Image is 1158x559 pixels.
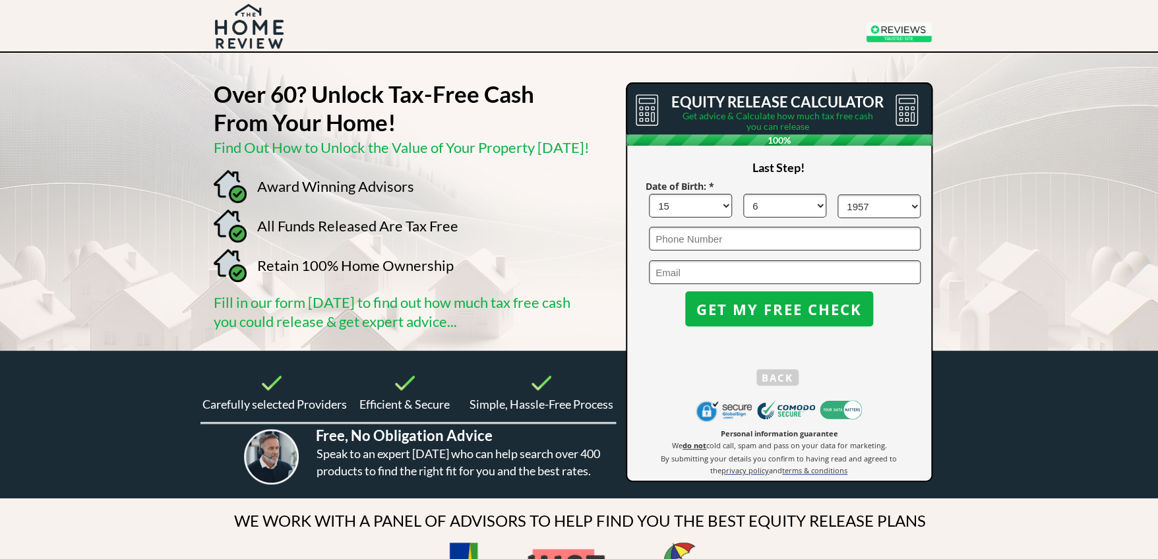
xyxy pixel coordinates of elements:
span: Date of Birth: * [646,180,714,192]
span: Free, No Obligation Advice [316,427,493,444]
span: Fill in our form [DATE] to find out how much tax free cash you could release & get expert advice... [214,293,570,330]
span: 100% [626,134,932,146]
span: EQUITY RELEASE CALCULATOR [671,93,884,111]
span: Personal information guarantee [721,428,838,438]
span: All Funds Released Are Tax Free [257,217,458,235]
span: and [769,465,782,475]
span: GET MY FREE CHECK [685,301,873,318]
span: By submitting your details you confirm to having read and agreed to the [661,454,897,475]
a: terms & conditions [782,465,847,475]
input: Email [649,260,921,284]
span: Find Out How to Unlock the Value of Your Property [DATE]! [214,138,590,156]
span: Efficient & Secure [359,397,450,411]
span: We cold call, spam and pass on your data for marketing. [672,440,887,450]
span: Get advice & Calculate how much tax free cash you can release [683,110,873,132]
span: Award Winning Advisors [257,177,414,195]
a: privacy policy [721,465,769,475]
strong: do not [683,440,706,450]
button: GET MY FREE CHECK [685,291,873,326]
span: Last Step! [752,160,805,175]
span: Speak to an expert [DATE] who can help search over 400 products to find the right fit for you and... [317,446,600,478]
span: Simple, Hassle-Free Process [470,397,613,411]
span: WE WORK WITH A PANEL OF ADVISORS TO HELP FIND YOU THE BEST EQUITY RELEASE PLANS [234,511,926,530]
span: Carefully selected Providers [202,397,347,411]
input: Phone Number [649,227,921,250]
span: Retain 100% Home Ownership [257,256,454,274]
button: BACK [756,369,799,386]
strong: Over 60? Unlock Tax-Free Cash From Your Home! [214,80,534,136]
